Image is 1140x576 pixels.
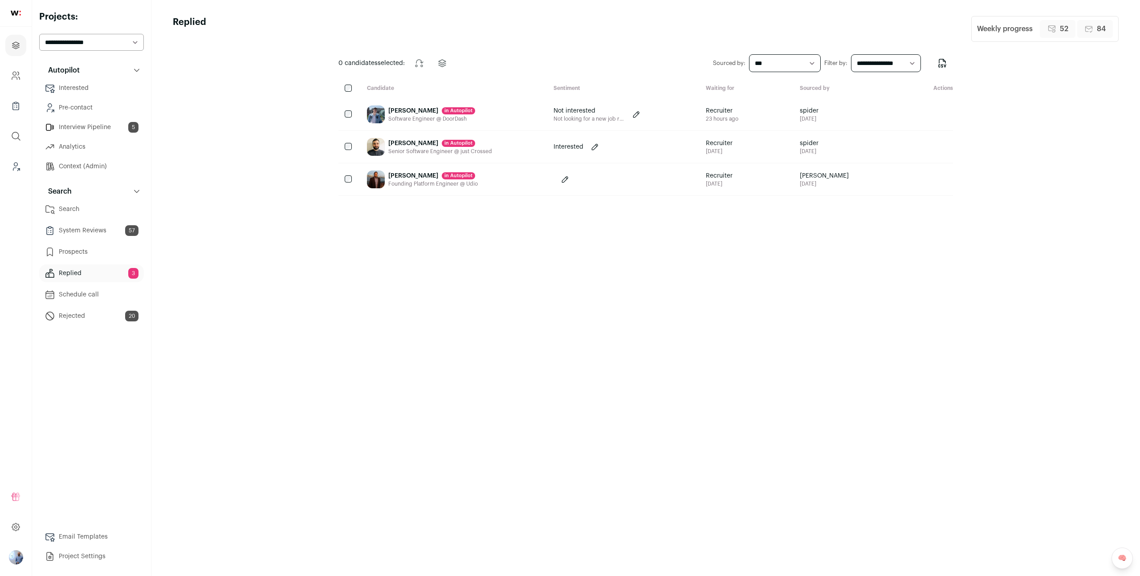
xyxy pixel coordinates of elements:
span: 20 [125,311,138,321]
div: Sentiment [546,85,699,93]
a: Search [39,200,144,218]
a: Projects [5,35,26,56]
div: Actions [903,85,953,93]
p: Not looking for a new job right now [554,115,625,122]
span: [DATE] [800,180,849,187]
span: spider [800,106,818,115]
a: Schedule call [39,286,144,304]
div: [DATE] [706,148,733,155]
div: Candidate [360,85,546,93]
h1: Replied [173,16,206,42]
span: Recruiter [706,106,738,115]
button: Open dropdown [9,550,23,564]
span: selected: [338,59,405,68]
div: in Autopilot [442,140,475,147]
span: [PERSON_NAME] [800,171,849,180]
div: in Autopilot [442,172,475,179]
span: Recruiter [706,171,733,180]
span: 57 [125,225,138,236]
div: Weekly progress [977,24,1033,34]
a: Email Templates [39,528,144,546]
a: Rejected20 [39,307,144,325]
span: [DATE] [800,148,818,155]
span: 84 [1097,24,1106,34]
div: Sourced by [793,85,903,93]
a: Replied3 [39,264,144,282]
button: Export to CSV [932,53,953,74]
button: Autopilot [39,61,144,79]
img: 97332-medium_jpg [9,550,23,564]
div: Waiting for [699,85,793,93]
div: [PERSON_NAME] [388,171,478,180]
a: 🧠 [1111,548,1133,569]
div: [PERSON_NAME] [388,106,475,115]
div: Software Engineer @ DoorDash [388,115,475,122]
a: Company Lists [5,95,26,117]
img: e59072dfa74a0bf609588b636be8e48e6baf301335704f27e16f228044457545.jpg [367,170,385,188]
a: Company and ATS Settings [5,65,26,86]
p: Search [43,186,72,197]
span: Recruiter [706,139,733,148]
h2: Projects: [39,11,144,23]
div: Founding Platform Engineer @ Udio [388,180,478,187]
a: System Reviews57 [39,222,144,239]
a: Interested [39,79,144,97]
a: Leads (Backoffice) [5,156,26,177]
img: 0c7d326cee071fde1ccb146187a162e2c6db7ed14a1f0bddf88d9ec209278410.jpg [367,105,385,123]
label: Filter by: [824,60,847,67]
a: Analytics [39,138,144,156]
a: Context (Admin) [39,158,144,175]
a: Interview Pipeline5 [39,118,144,136]
div: 23 hours ago [706,115,738,122]
span: spider [800,139,818,148]
div: Senior Software Engineer @ just Crossed [388,148,492,155]
span: 3 [128,268,138,279]
span: 5 [128,122,138,133]
a: Project Settings [39,548,144,565]
div: [DATE] [706,180,733,187]
p: Autopilot [43,65,80,76]
button: Search [39,183,144,200]
img: 30400d46b446947518383c25ff6834cbd3aa79938e957efafcb32e300c882c64.jpg [367,138,385,156]
p: Not interested [554,106,625,115]
span: 52 [1060,24,1068,34]
p: Interested [554,142,583,151]
label: Sourced by: [713,60,745,67]
a: Pre-contact [39,99,144,117]
a: Prospects [39,243,144,261]
div: [PERSON_NAME] [388,139,492,148]
div: in Autopilot [442,107,475,114]
span: [DATE] [800,115,818,122]
span: 0 candidates [338,60,378,66]
img: wellfound-shorthand-0d5821cbd27db2630d0214b213865d53afaa358527fdda9d0ea32b1df1b89c2c.svg [11,11,21,16]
